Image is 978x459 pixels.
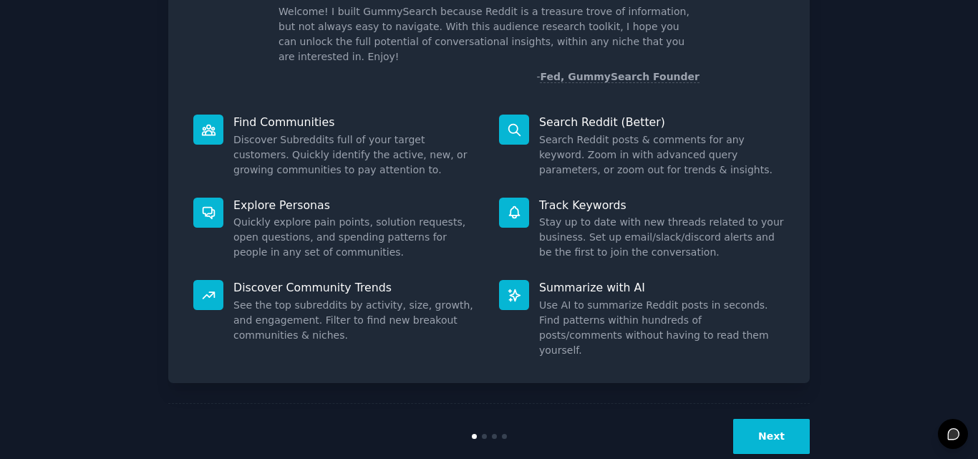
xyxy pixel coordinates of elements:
[539,132,785,178] dd: Search Reddit posts & comments for any keyword. Zoom in with advanced query parameters, or zoom o...
[540,71,699,83] a: Fed, GummySearch Founder
[233,298,479,343] dd: See the top subreddits by activity, size, growth, and engagement. Filter to find new breakout com...
[536,69,699,84] div: -
[279,4,699,64] p: Welcome! I built GummySearch because Reddit is a treasure trove of information, but not always ea...
[539,198,785,213] p: Track Keywords
[233,215,479,260] dd: Quickly explore pain points, solution requests, open questions, and spending patterns for people ...
[539,280,785,295] p: Summarize with AI
[233,132,479,178] dd: Discover Subreddits full of your target customers. Quickly identify the active, new, or growing c...
[233,115,479,130] p: Find Communities
[233,198,479,213] p: Explore Personas
[539,298,785,358] dd: Use AI to summarize Reddit posts in seconds. Find patterns within hundreds of posts/comments with...
[539,215,785,260] dd: Stay up to date with new threads related to your business. Set up email/slack/discord alerts and ...
[539,115,785,130] p: Search Reddit (Better)
[733,419,810,454] button: Next
[233,280,479,295] p: Discover Community Trends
